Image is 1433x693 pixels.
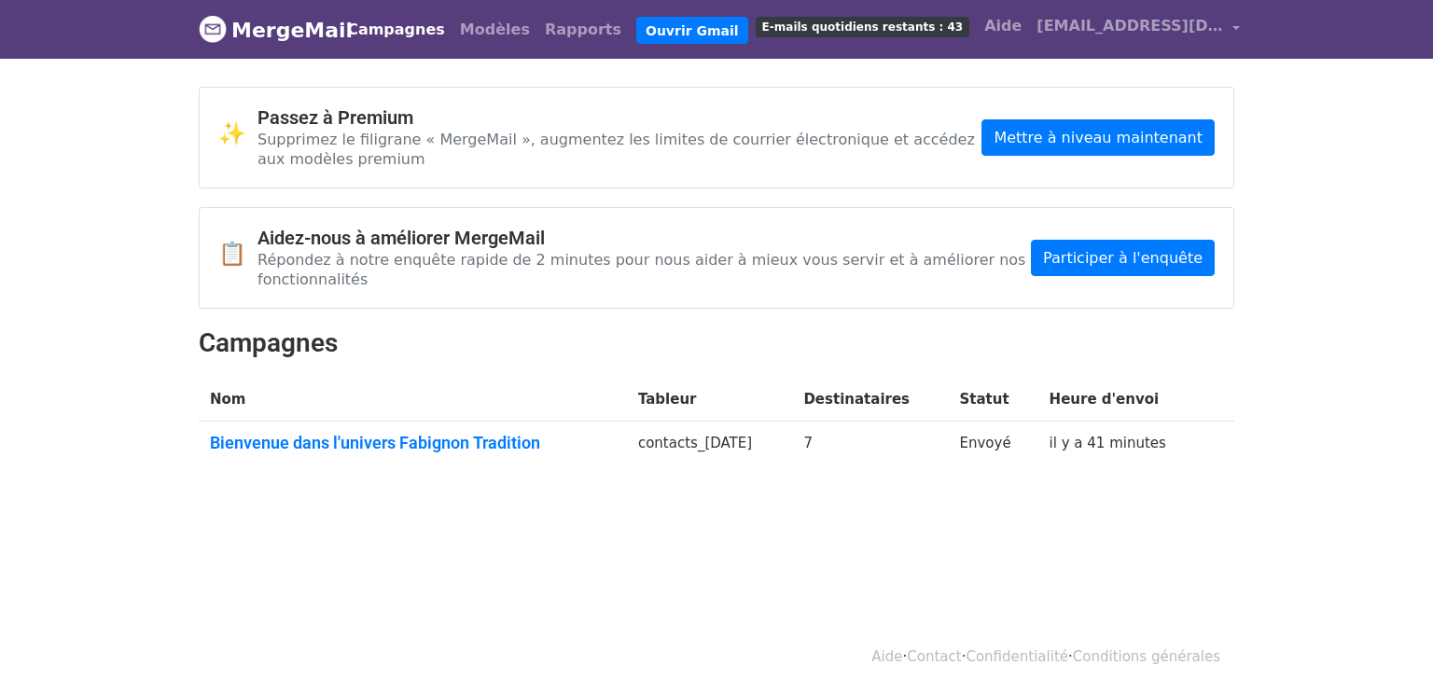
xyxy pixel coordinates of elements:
font: 📋 [218,241,246,267]
a: E-mails quotidiens restants : 43 [748,7,978,45]
a: Mettre à niveau maintenant [981,119,1215,156]
font: Aide [984,17,1022,35]
font: Aidez-nous à améliorer MergeMail [257,227,545,249]
font: Ouvrir Gmail [646,22,739,37]
font: Envoyé [959,435,1010,451]
font: Campagnes [199,327,338,358]
a: MergeMail [199,10,325,49]
a: Contact [907,648,961,665]
a: Campagnes [340,11,452,49]
a: Bienvenue dans l'univers Fabignon Tradition [210,433,616,453]
font: Nom [210,391,246,408]
font: Modèles [460,21,530,38]
font: · [903,648,908,665]
font: · [962,648,967,665]
a: Modèles [452,11,537,49]
font: Destinataires [803,391,910,408]
a: il y a 41 minutes [1050,435,1166,451]
font: Heure d'envoi [1050,391,1160,408]
img: Logo MergeMail [199,15,227,43]
font: contacts_[DATE] [638,435,752,451]
font: Statut [959,391,1009,408]
div: Widget de chat [1340,603,1433,693]
font: Tableur [638,391,697,408]
font: Mettre à niveau maintenant [994,129,1203,146]
font: [EMAIL_ADDRESS][DOMAIN_NAME] [1036,17,1328,35]
a: Aide [977,7,1029,45]
a: Rapports [537,11,629,49]
font: Supprimez le filigrane « MergeMail », augmentez les limites de courrier électronique et accédez a... [257,131,975,168]
font: 7 [803,435,813,451]
font: ✨ [218,120,246,146]
font: E-mails quotidiens restants : 43 [762,21,964,34]
a: Confidentialité [966,648,1068,665]
iframe: Chat Widget [1340,603,1433,693]
a: [EMAIL_ADDRESS][DOMAIN_NAME] [1029,7,1247,51]
font: Campagnes [347,21,445,38]
font: Bienvenue dans l'univers Fabignon Tradition [210,433,540,452]
a: Conditions générales [1073,648,1220,665]
font: Participer à l'enquête [1043,249,1203,267]
a: Ouvrir Gmail [636,17,748,45]
font: Rapports [545,21,621,38]
font: Passez à Premium [257,106,413,129]
font: · [1068,648,1073,665]
a: Aide [871,648,902,665]
font: MergeMail [231,19,353,42]
font: Répondez à notre enquête rapide de 2 minutes pour nous aider à mieux vous servir et à améliorer n... [257,251,1025,288]
a: Participer à l'enquête [1031,240,1215,276]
